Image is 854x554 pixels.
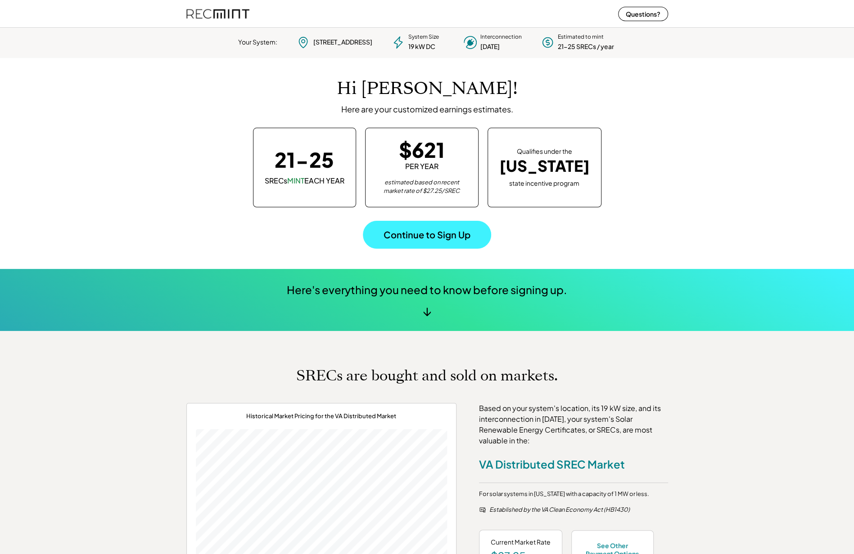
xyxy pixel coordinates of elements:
[275,149,334,170] div: 21-25
[287,176,304,185] font: MINT
[313,38,372,47] div: [STREET_ADDRESS]
[238,38,277,47] div: Your System:
[517,147,572,156] div: Qualifies under the
[246,412,396,420] div: Historical Market Pricing for the VA Distributed Market
[480,42,500,51] div: [DATE]
[558,33,604,41] div: Estimated to mint
[423,304,431,317] div: ↓
[618,7,668,21] button: Questions?
[377,178,467,196] div: estimated based on recent market rate of $27.25/SREC
[479,457,625,471] div: VA Distributed SREC Market
[287,282,567,298] div: Here's everything you need to know before signing up.
[405,161,438,171] div: PER YEAR
[341,104,513,114] div: Here are your customized earnings estimates.
[363,221,491,249] button: Continue to Sign Up
[489,505,668,514] div: Established by the VA Clean Economy Act (HB1430)
[337,78,518,99] h1: Hi [PERSON_NAME]!
[296,367,558,384] h1: SRECs are bought and sold on markets.
[479,403,668,446] div: Based on your system's location, its 19 kW size, and its interconnection in [DATE], your system's...
[499,157,590,175] div: [US_STATE]
[558,42,614,51] div: 21-25 SRECs / year
[399,139,445,160] div: $621
[408,33,439,41] div: System Size
[265,176,344,186] div: SRECs EACH YEAR
[186,2,249,26] img: recmint-logotype%403x%20%281%29.jpeg
[491,538,551,547] div: Current Market Rate
[408,42,435,51] div: 19 kW DC
[480,33,522,41] div: Interconnection
[509,178,579,188] div: state incentive program
[479,490,649,499] div: For solar systems in [US_STATE] with a capacity of 1 MW or less.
